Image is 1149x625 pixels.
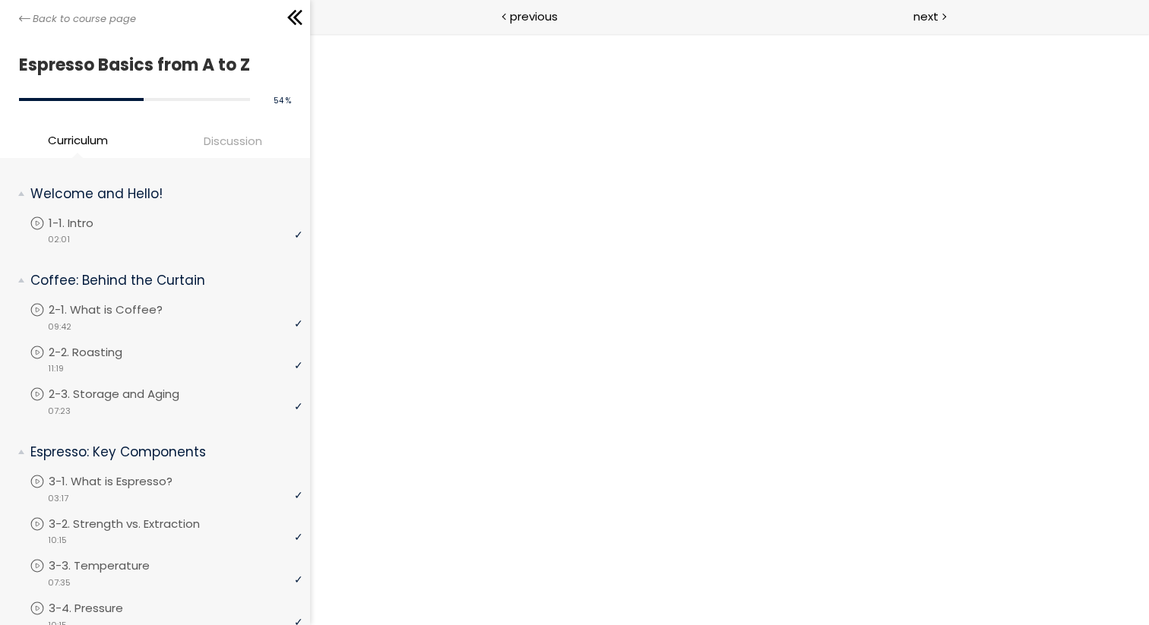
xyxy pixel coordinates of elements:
[33,11,136,27] span: Back to course page
[49,386,210,402] p: 2-3. Storage and Aging
[48,320,71,333] span: 09:42
[510,8,558,25] span: previous
[49,215,124,232] p: 1-1. Intro
[48,362,64,375] span: 11:19
[49,473,203,490] p: 3-1. What is Espresso?
[49,344,153,361] p: 2-2. Roasting
[30,185,291,204] p: Welcome and Hello!
[30,443,291,462] p: Espresso: Key Components
[48,405,71,418] span: 07:23
[913,8,939,25] span: next
[30,271,291,290] p: Coffee: Behind the Curtain
[48,534,67,547] span: 10:15
[274,95,291,106] span: 54 %
[49,301,193,318] p: 2-1. What is Coffee?
[49,600,154,617] p: 3-4. Pressure
[204,132,262,150] span: Discussion
[48,492,68,505] span: 03:17
[49,557,180,574] p: 3-3. Temperature
[48,576,71,589] span: 07:35
[19,11,136,27] a: Back to course page
[48,131,108,149] span: Curriculum
[48,233,70,246] span: 02:01
[49,516,230,532] p: 3-2. Strength vs. Extraction
[19,51,283,79] h1: Espresso Basics from A to Z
